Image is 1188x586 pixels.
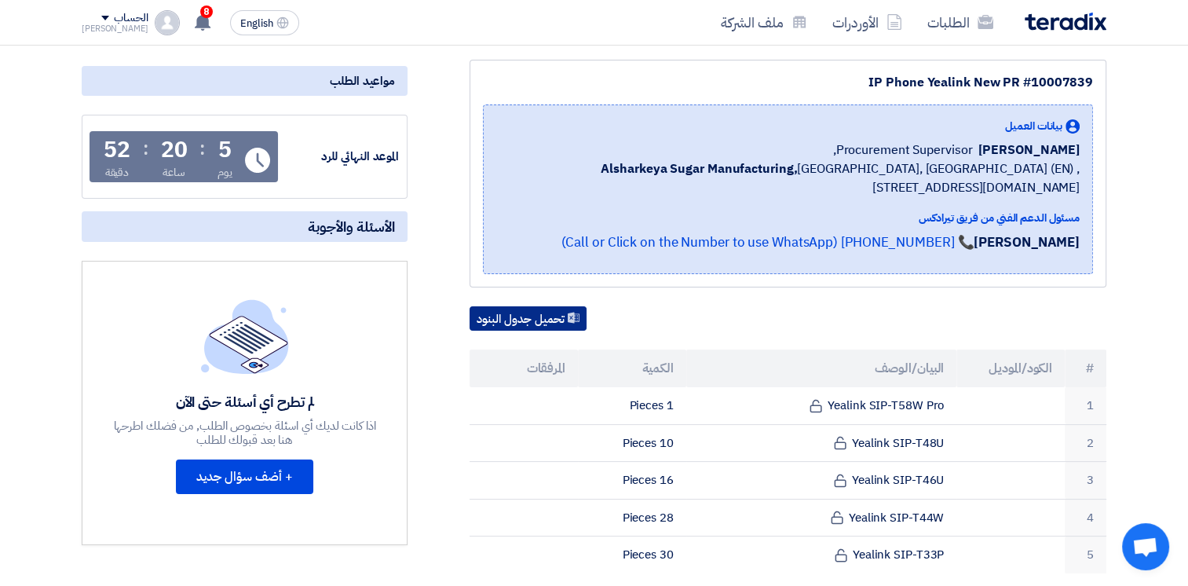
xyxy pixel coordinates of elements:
div: الموعد النهائي للرد [281,148,399,166]
th: المرفقات [470,350,578,387]
div: 20 [161,139,188,161]
span: الأسئلة والأجوبة [308,218,395,236]
a: الطلبات [915,4,1006,41]
b: Alsharkeya Sugar Manufacturing, [601,159,797,178]
td: 5 [1065,537,1106,573]
img: profile_test.png [155,10,180,35]
button: تحميل جدول البنود [470,306,587,331]
td: 16 Pieces [578,462,686,500]
div: [PERSON_NAME] [82,24,148,33]
th: الكود/الموديل [956,350,1065,387]
td: 2 [1065,424,1106,462]
span: [GEOGRAPHIC_DATA], [GEOGRAPHIC_DATA] (EN) ,[STREET_ADDRESS][DOMAIN_NAME] [496,159,1080,197]
td: 3 [1065,462,1106,500]
td: Yealink SIP-T33P [686,537,957,573]
div: 5 [218,139,232,161]
div: لم تطرح أي أسئلة حتى الآن [111,393,378,411]
a: 📞 [PHONE_NUMBER] (Call or Click on the Number to use WhatsApp) [561,233,974,252]
div: الحساب [114,12,148,25]
div: اذا كانت لديك أي اسئلة بخصوص الطلب, من فضلك اطرحها هنا بعد قبولك للطلب [111,419,378,447]
th: البيان/الوصف [686,350,957,387]
button: English [230,10,299,35]
td: 1 Pieces [578,387,686,424]
td: 1 [1065,387,1106,424]
td: 10 Pieces [578,424,686,462]
td: Yealink SIP-T44W [686,499,957,537]
a: Open chat [1122,523,1169,570]
span: [PERSON_NAME] [978,141,1080,159]
span: English [240,18,273,29]
th: # [1065,350,1106,387]
td: Yealink SIP-T58W Pro [686,387,957,424]
td: 28 Pieces [578,499,686,537]
span: 8 [200,5,213,18]
strong: [PERSON_NAME] [974,233,1080,252]
div: : [143,134,148,163]
td: 4 [1065,499,1106,537]
button: + أضف سؤال جديد [176,460,313,494]
th: الكمية [578,350,686,387]
td: 30 Pieces [578,537,686,573]
td: Yealink SIP-T48U [686,424,957,462]
td: Yealink SIP-T46U [686,462,957,500]
div: ساعة [163,164,185,181]
div: 52 [104,139,130,161]
div: دقيقة [105,164,130,181]
div: مواعيد الطلب [82,66,408,96]
img: empty_state_list.svg [201,299,289,373]
a: ملف الشركة [708,4,820,41]
div: يوم [217,164,232,181]
span: Procurement Supervisor, [833,141,973,159]
img: Teradix logo [1025,13,1106,31]
div: مسئول الدعم الفني من فريق تيرادكس [496,210,1080,226]
div: : [199,134,205,163]
span: بيانات العميل [1005,118,1062,134]
a: الأوردرات [820,4,915,41]
div: IP Phone Yealink New PR #10007839 [483,73,1093,92]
